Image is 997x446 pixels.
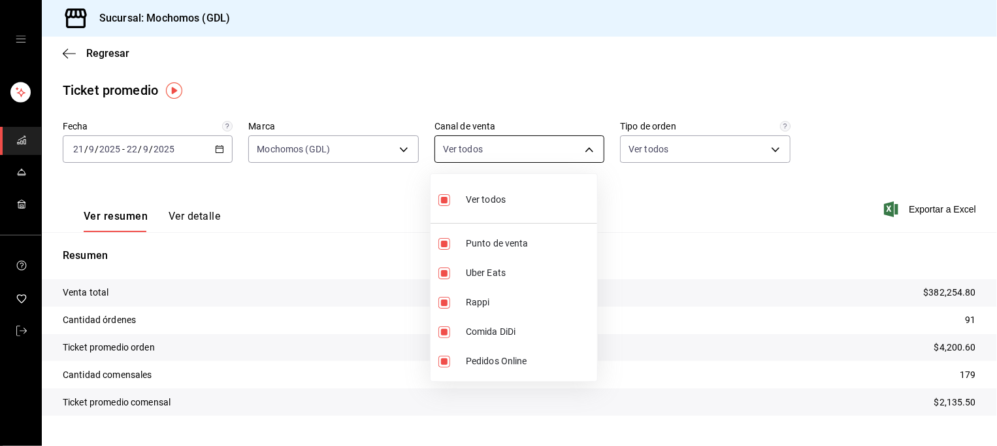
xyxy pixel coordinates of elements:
[466,193,506,207] span: Ver todos
[466,266,592,280] span: Uber Eats
[466,354,592,368] span: Pedidos Online
[466,237,592,250] span: Punto de venta
[466,325,592,339] span: Comida DiDi
[466,296,592,309] span: Rappi
[166,82,182,99] img: Marcador de información sobre herramientas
